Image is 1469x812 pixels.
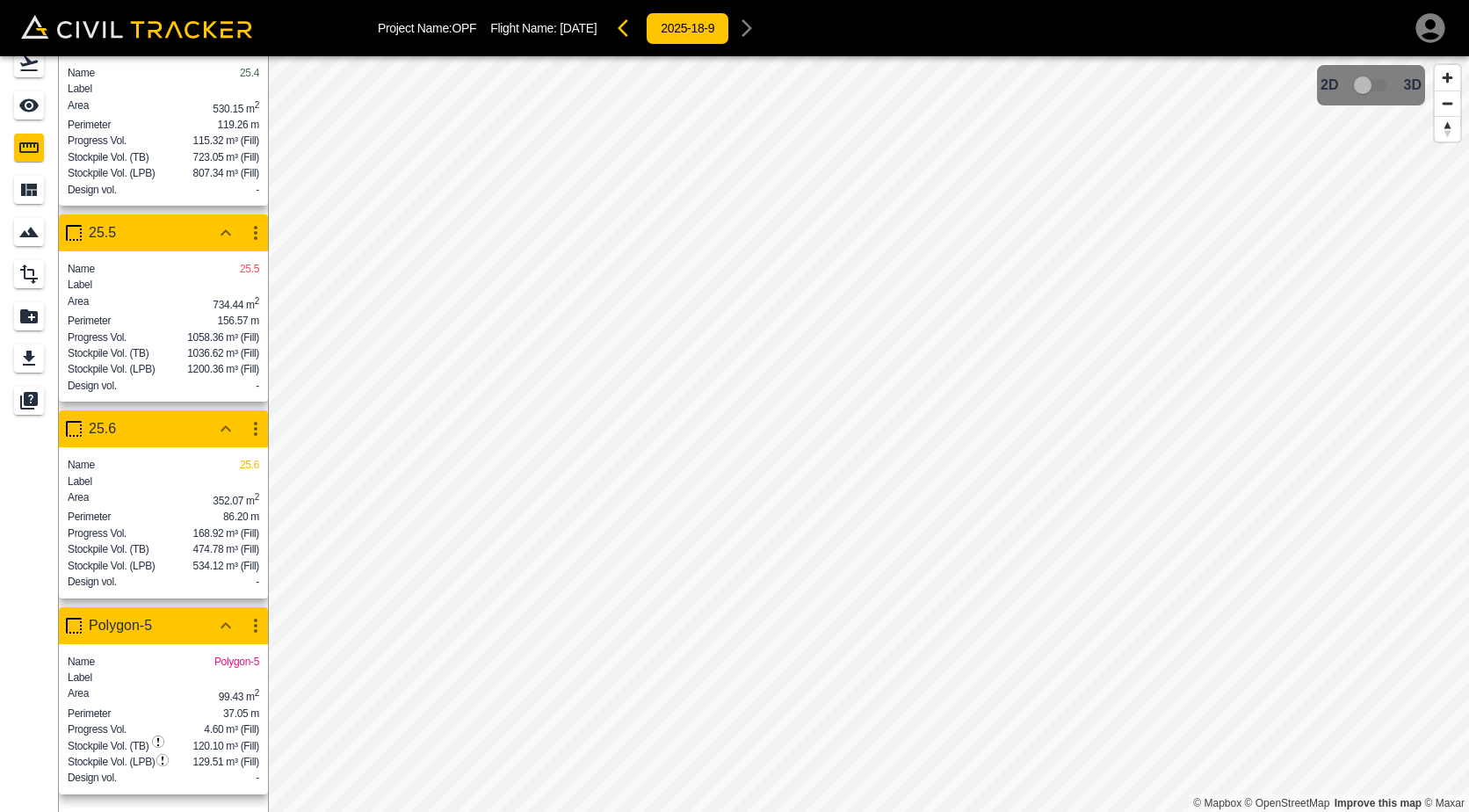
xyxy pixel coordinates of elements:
button: Zoom in [1435,65,1460,91]
img: Civil Tracker [21,15,252,39]
a: OpenStreetMap [1245,797,1330,809]
button: Reset bearing to north [1435,116,1460,141]
span: 2D [1321,77,1338,93]
canvas: Map [268,56,1469,812]
span: 3D [1404,77,1422,93]
p: Project Name: OPF [378,21,476,35]
button: Zoom out [1435,91,1460,116]
button: 2025-18-9 [646,12,729,45]
a: Mapbox [1193,797,1241,809]
a: Maxar [1424,797,1465,809]
div: Flights [14,49,44,77]
p: Flight Name: [490,21,597,35]
a: Map feedback [1335,797,1422,809]
span: [DATE] [560,21,597,35]
span: 3D model not uploaded yet [1346,69,1397,102]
